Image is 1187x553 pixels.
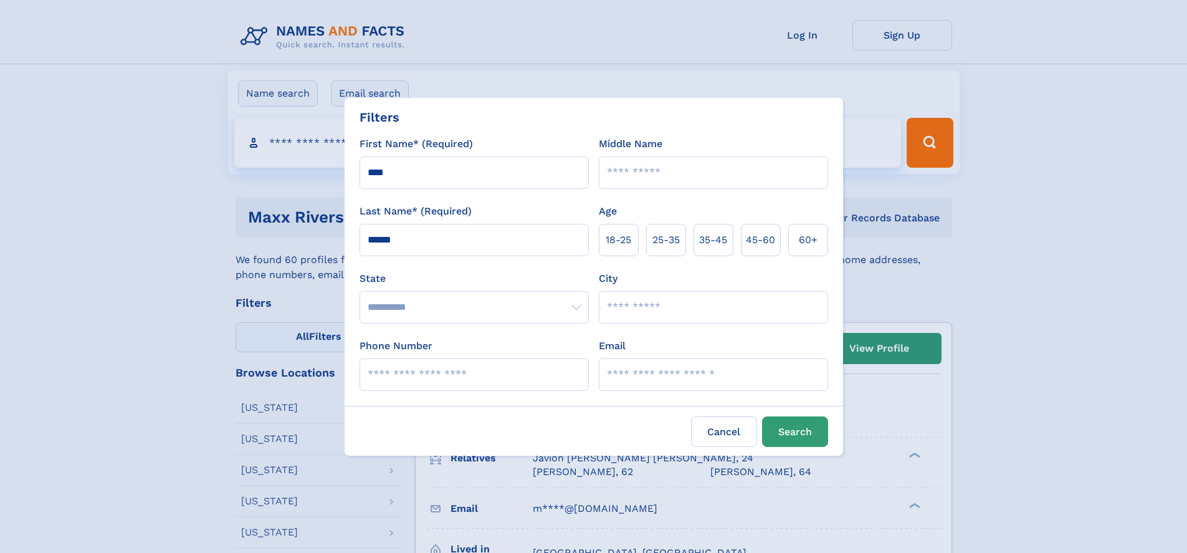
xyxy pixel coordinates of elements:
[691,416,757,447] label: Cancel
[599,137,662,151] label: Middle Name
[606,233,631,248] span: 18‑25
[762,416,828,447] button: Search
[360,137,473,151] label: First Name* (Required)
[599,271,617,286] label: City
[652,233,680,248] span: 25‑35
[599,204,617,219] label: Age
[360,339,432,353] label: Phone Number
[360,108,399,127] div: Filters
[799,233,818,248] span: 60+
[360,271,589,286] label: State
[699,233,727,248] span: 35‑45
[360,204,472,219] label: Last Name* (Required)
[599,339,626,353] label: Email
[746,233,775,248] span: 45‑60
